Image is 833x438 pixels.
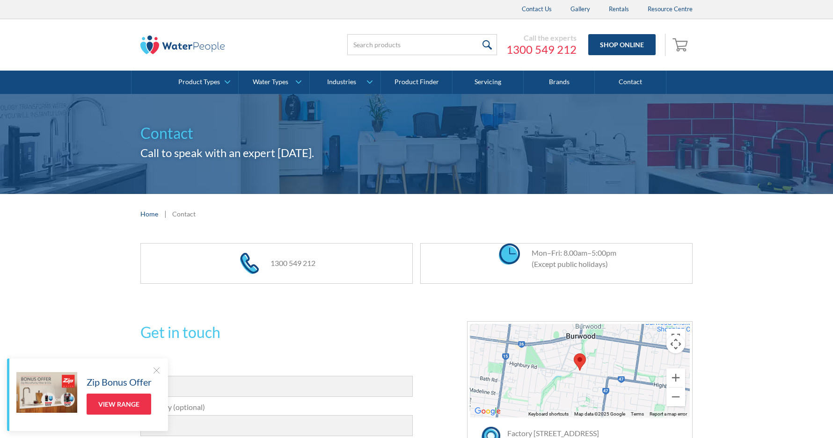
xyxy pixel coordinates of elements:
img: Google [472,405,503,417]
label: Name [140,362,413,373]
button: Toggle fullscreen view [666,329,685,347]
iframe: podium webchat widget prompt [674,291,833,403]
button: Map camera controls [666,335,685,353]
a: 1300 549 212 [270,258,315,267]
a: View Range [87,394,151,415]
iframe: podium webchat widget bubble [758,391,833,438]
img: shopping cart [672,37,690,52]
h2: Get in touch [140,321,413,344]
div: Map pin [574,353,586,371]
a: Open empty cart [670,34,693,56]
button: Zoom in [666,368,685,387]
img: clock icon [499,244,520,265]
a: Servicing [453,71,524,94]
img: The Water People [140,36,225,54]
a: Product Types [167,71,238,94]
img: Zip Bonus Offer [16,372,77,413]
div: | [163,208,168,219]
div: Call the experts [506,33,577,43]
a: Industries [310,71,380,94]
a: Report a map error [650,411,687,416]
label: Company (optional) [140,402,413,413]
a: Terms (opens in new tab) [631,411,644,416]
h1: Contact [140,122,693,144]
a: Open this area in Google Maps (opens a new window) [472,405,503,417]
div: Contact [172,209,196,219]
div: Industries [327,78,356,86]
a: Product Finder [381,71,452,94]
a: Contact [595,71,666,94]
div: Water Types [253,78,288,86]
div: Mon–Fri: 8.00am–5:00pm (Except public holidays) [522,247,616,270]
a: Water Types [239,71,309,94]
a: Brands [524,71,595,94]
a: Home [140,209,158,219]
a: 1300 549 212 [506,43,577,57]
img: phone icon [240,253,259,274]
a: Shop Online [588,34,656,55]
h5: Zip Bonus Offer [87,375,152,389]
span: Map data ©2025 Google [574,411,625,416]
div: Product Types [178,78,220,86]
button: Keyboard shortcuts [528,411,569,417]
button: Zoom out [666,388,685,406]
h2: Call to speak with an expert [DATE]. [140,144,693,161]
input: Search products [347,34,497,55]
